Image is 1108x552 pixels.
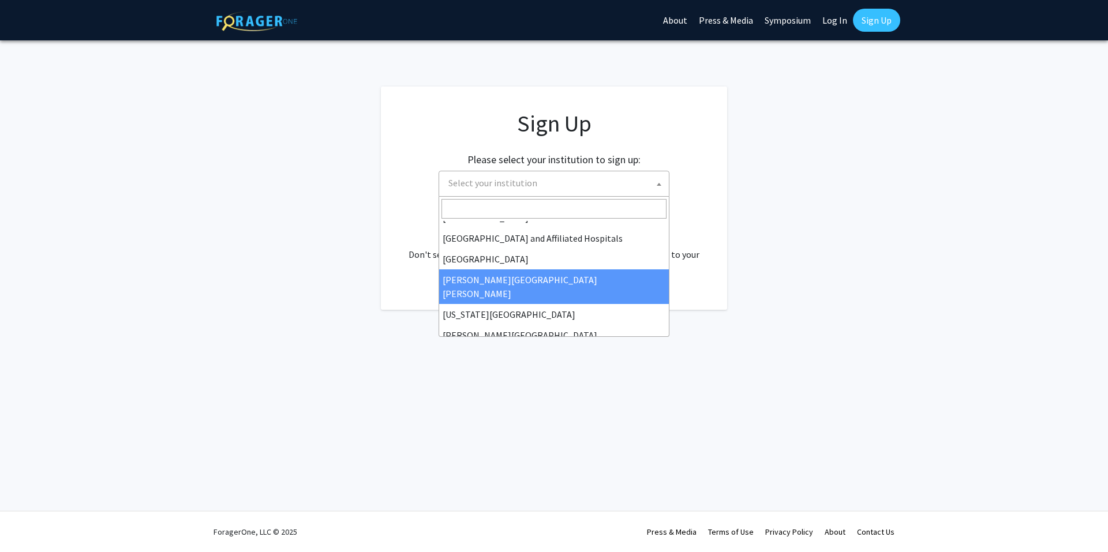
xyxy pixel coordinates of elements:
[439,249,669,269] li: [GEOGRAPHIC_DATA]
[857,527,894,537] a: Contact Us
[825,527,845,537] a: About
[439,171,669,197] span: Select your institution
[448,177,537,189] span: Select your institution
[647,527,697,537] a: Press & Media
[439,325,669,346] li: [PERSON_NAME][GEOGRAPHIC_DATA]
[467,153,641,166] h2: Please select your institution to sign up:
[444,171,669,195] span: Select your institution
[853,9,900,32] a: Sign Up
[9,500,49,543] iframe: Chat
[439,304,669,325] li: [US_STATE][GEOGRAPHIC_DATA]
[439,228,669,249] li: [GEOGRAPHIC_DATA] and Affiliated Hospitals
[441,199,667,219] input: Search
[708,527,754,537] a: Terms of Use
[765,527,813,537] a: Privacy Policy
[439,269,669,304] li: [PERSON_NAME][GEOGRAPHIC_DATA][PERSON_NAME]
[404,110,704,137] h1: Sign Up
[216,11,297,31] img: ForagerOne Logo
[214,512,297,552] div: ForagerOne, LLC © 2025
[404,220,704,275] div: Already have an account? . Don't see your institution? about bringing ForagerOne to your institut...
